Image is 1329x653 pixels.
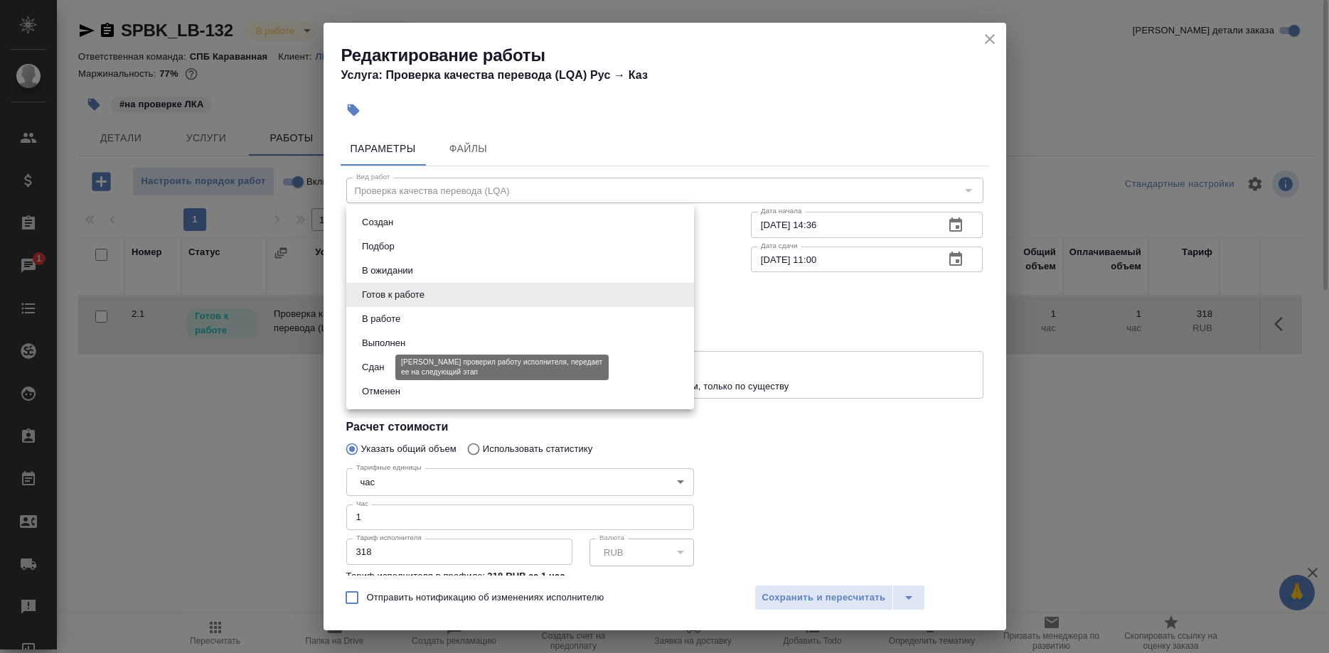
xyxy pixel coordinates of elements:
button: Отменен [358,384,405,399]
button: Создан [358,215,397,230]
button: В работе [358,311,405,327]
button: Готов к работе [358,287,429,303]
button: Подбор [358,239,399,254]
button: Сдан [358,360,388,375]
button: В ожидании [358,263,417,279]
button: Выполнен [358,335,410,351]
